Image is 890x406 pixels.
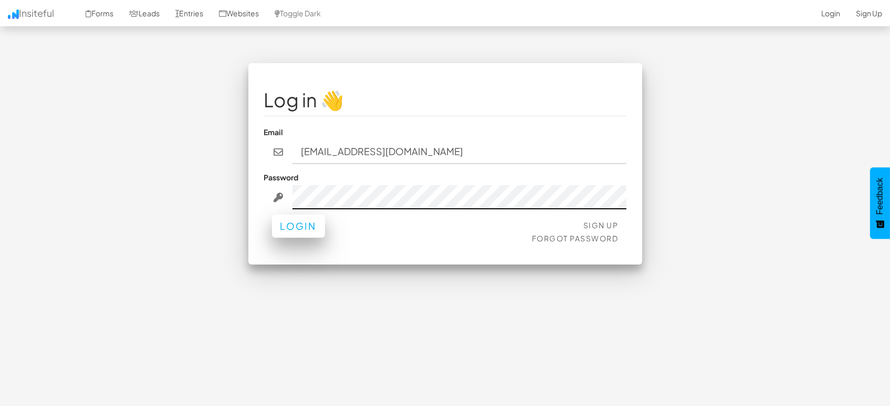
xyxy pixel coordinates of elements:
input: john@doe.com [292,140,626,164]
label: Password [264,172,299,182]
span: Feedback [875,178,885,215]
img: icon.png [8,9,19,19]
label: Email [264,127,284,137]
h1: Log in 👋 [264,89,626,110]
a: Forgot Password [532,234,619,243]
button: Login [272,215,325,238]
a: Sign Up [583,220,619,230]
button: Feedback - Show survey [870,167,890,239]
